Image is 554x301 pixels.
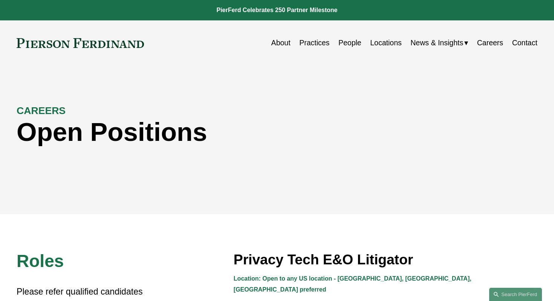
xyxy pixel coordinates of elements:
a: People [338,36,361,50]
h1: Open Positions [17,117,407,147]
strong: CAREERS [17,105,66,116]
a: Careers [477,36,503,50]
a: Search this site [489,288,542,301]
a: Locations [370,36,402,50]
span: News & Insights [410,36,463,49]
a: Contact [512,36,537,50]
a: folder dropdown [410,36,468,50]
a: About [271,36,291,50]
h3: Privacy Tech E&O Litigator [234,251,537,268]
a: Practices [299,36,329,50]
span: Roles [17,251,64,271]
strong: Location: Open to any US location - [GEOGRAPHIC_DATA], [GEOGRAPHIC_DATA], [GEOGRAPHIC_DATA] prefe... [234,275,473,293]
